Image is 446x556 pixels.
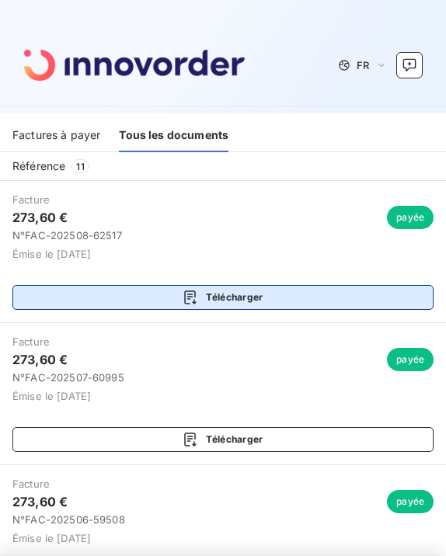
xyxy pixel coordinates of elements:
[12,193,434,206] span: Facture
[12,390,91,402] span: Émise le [DATE]
[119,120,228,152] div: Tous les documents
[12,350,381,369] h6: 273,60 €
[12,492,381,511] h6: 273,60 €
[12,371,124,384] span: N° FAC-202507-60995
[12,229,122,242] span: N° FAC-202508-62517
[12,532,91,544] span: Émise le [DATE]
[12,208,381,227] h6: 273,60 €
[12,335,434,348] span: Facture
[12,478,434,490] span: Facture
[12,248,91,260] span: Émise le [DATE]
[12,285,434,310] button: Télécharger
[387,206,434,229] span: payée
[357,59,369,71] span: FR
[387,348,434,371] span: payée
[12,513,125,526] span: N° FAC-202506-59508
[24,50,245,81] img: Company logo
[12,158,65,174] span: Référence
[12,120,100,152] div: Factures à payer
[71,159,89,173] span: 11
[12,427,434,452] button: Télécharger
[387,490,434,513] span: payée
